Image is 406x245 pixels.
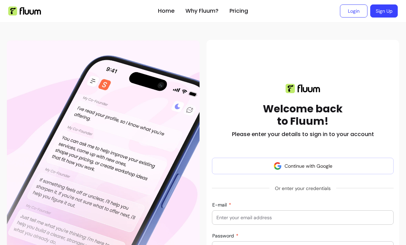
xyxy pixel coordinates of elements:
a: Pricing [229,7,248,15]
a: Sign Up [370,4,398,18]
span: Password [212,233,235,239]
span: E-mail [212,202,228,208]
button: Continue with Google [212,158,394,174]
img: avatar [274,162,282,170]
a: Why Fluum? [185,7,218,15]
img: Fluum logo [286,84,320,93]
span: Or enter your credentials [269,182,336,194]
h1: Welcome back to Fluum! [263,103,343,127]
img: Fluum Logo [8,7,41,15]
a: Login [340,4,367,18]
a: Home [158,7,174,15]
input: E-mail [216,214,389,221]
h2: Please enter your details to sign in to your account [232,130,374,138]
